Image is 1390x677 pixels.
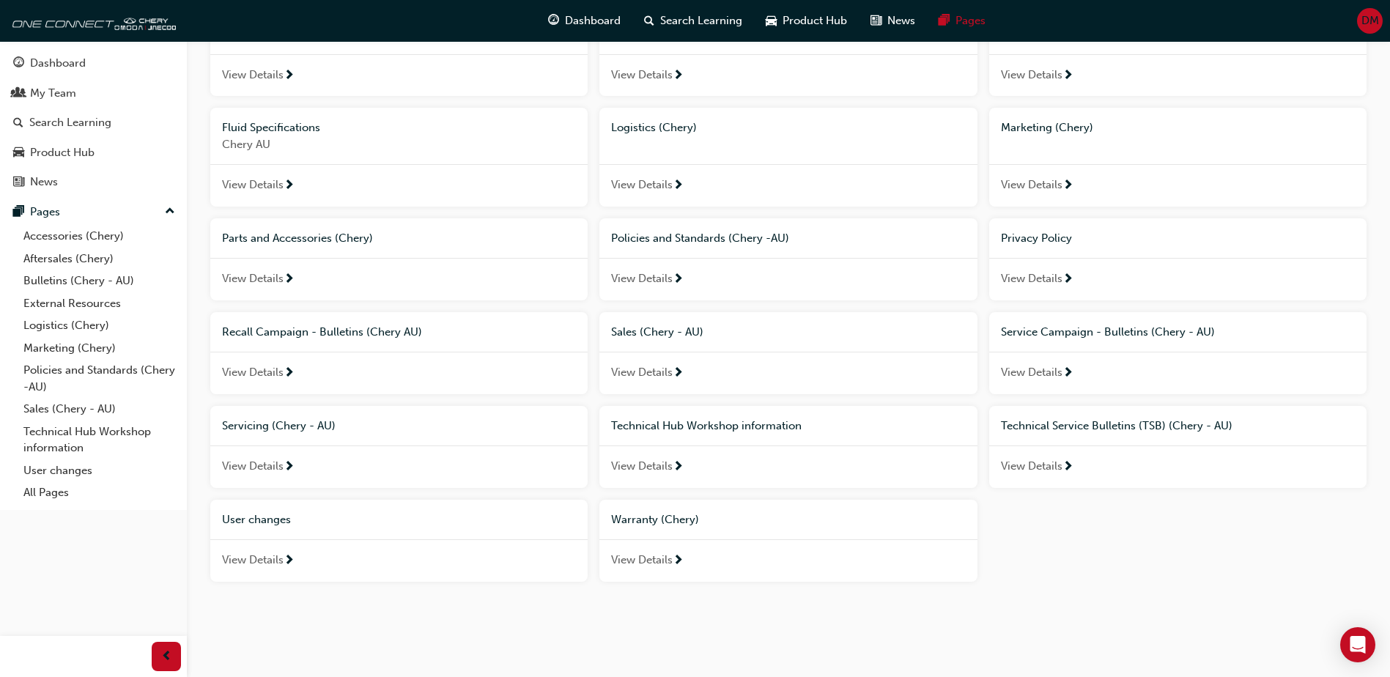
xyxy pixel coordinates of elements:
span: View Details [611,177,673,193]
span: news-icon [870,12,881,30]
a: Technical Service Bulletins (TSB) (Chery - AU)View Details [989,406,1367,488]
a: Aftersales (Chery) [18,248,181,270]
a: Bulletins (Chery - AU) [18,270,181,292]
span: next-icon [1062,461,1073,474]
div: Open Intercom Messenger [1340,627,1375,662]
span: Fluid Specifications [222,121,320,134]
a: guage-iconDashboard [536,6,632,36]
a: search-iconSearch Learning [632,6,754,36]
a: Sales (Chery - AU) [18,398,181,421]
img: oneconnect [7,6,176,35]
a: Technical Hub Workshop informationView Details [599,406,977,488]
span: DM [1361,12,1379,29]
a: Logistics (Chery)View Details [599,108,977,207]
span: next-icon [284,70,295,83]
div: My Team [30,85,76,102]
span: View Details [1001,67,1062,84]
span: User changes [222,513,291,526]
span: next-icon [673,367,684,380]
a: Dashboard [6,50,181,77]
span: View Details [611,67,673,84]
a: Technical Hub Workshop information [18,421,181,459]
span: Technical Service Bulletins (TSB) (Chery - AU) [1001,419,1232,432]
span: prev-icon [161,648,172,666]
div: Search Learning [29,114,111,131]
span: Service Campaign - Bulletins (Chery - AU) [1001,325,1215,338]
span: next-icon [284,555,295,568]
span: guage-icon [548,12,559,30]
a: Accessories (Chery) [18,225,181,248]
a: External Resources [18,292,181,315]
a: Policies and Standards (Chery -AU)View Details [599,218,977,300]
span: View Details [611,458,673,475]
span: News [887,12,915,29]
button: DashboardMy TeamSearch LearningProduct HubNews [6,47,181,199]
span: Privacy Policy [1001,232,1072,245]
span: Logistics (Chery) [611,121,697,134]
span: View Details [611,270,673,287]
span: up-icon [165,202,175,221]
a: Warranty (Chery)View Details [599,500,977,582]
span: next-icon [1062,273,1073,286]
span: View Details [1001,270,1062,287]
span: View Details [222,552,284,569]
span: Warranty (Chery) [611,513,699,526]
span: Servicing (Chery - AU) [222,419,336,432]
span: Search Learning [660,12,742,29]
span: View Details [222,364,284,381]
span: next-icon [1062,70,1073,83]
span: guage-icon [13,57,24,70]
span: View Details [222,67,284,84]
a: My Team [6,80,181,107]
span: next-icon [1062,367,1073,380]
span: next-icon [284,461,295,474]
a: car-iconProduct Hub [754,6,859,36]
span: next-icon [284,273,295,286]
span: next-icon [1062,180,1073,193]
span: pages-icon [939,12,950,30]
span: Chery AU [222,136,576,153]
span: next-icon [673,461,684,474]
span: Dashboard [565,12,621,29]
a: Marketing (Chery)View Details [989,108,1367,207]
div: Product Hub [30,144,95,161]
span: car-icon [13,147,24,160]
a: news-iconNews [859,6,927,36]
span: news-icon [13,176,24,189]
span: Technical Hub Workshop information [611,419,802,432]
span: search-icon [644,12,654,30]
a: Privacy PolicyView Details [989,218,1367,300]
span: View Details [1001,458,1062,475]
span: search-icon [13,116,23,130]
div: Dashboard [30,55,86,72]
a: All Pages [18,481,181,504]
a: Fluid SpecificationsChery AUView Details [210,108,588,207]
span: Recall Campaign - Bulletins (Chery AU) [222,325,422,338]
span: Parts and Accessories (Chery) [222,232,373,245]
div: Pages [30,204,60,221]
button: Pages [6,199,181,226]
span: Pages [955,12,986,29]
span: View Details [611,552,673,569]
a: Policies and Standards (Chery -AU) [18,359,181,398]
button: DM [1357,8,1383,34]
span: next-icon [284,367,295,380]
span: View Details [1001,364,1062,381]
span: car-icon [766,12,777,30]
span: Sales (Chery - AU) [611,325,703,338]
span: next-icon [673,555,684,568]
a: Product Hub [6,139,181,166]
a: Search Learning [6,109,181,136]
span: View Details [222,458,284,475]
span: people-icon [13,87,24,100]
span: View Details [222,270,284,287]
span: next-icon [673,180,684,193]
a: User changesView Details [210,500,588,582]
span: Policies and Standards (Chery -AU) [611,232,789,245]
span: next-icon [284,180,295,193]
a: Sales (Chery - AU)View Details [599,312,977,394]
span: Product Hub [783,12,847,29]
span: next-icon [673,273,684,286]
span: Marketing (Chery) [1001,121,1093,134]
